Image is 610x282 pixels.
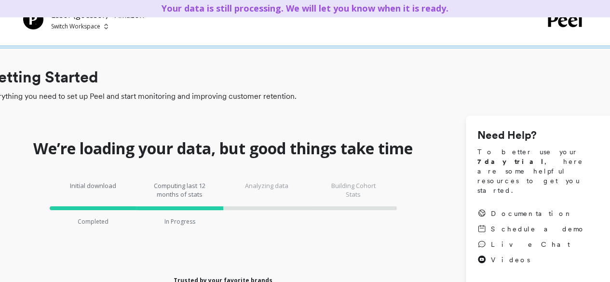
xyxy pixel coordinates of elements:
[33,139,413,158] h1: We’re loading your data, but good things take time
[477,147,609,195] span: To better use your , here are some helpful resources to get you started.
[23,9,43,29] img: Team Profile
[491,255,530,265] span: Videos
[64,181,122,199] p: Initial download
[325,181,382,199] p: Building Cohort Stats
[477,224,585,234] a: Schedule a demo
[104,23,108,30] img: picker
[477,209,585,218] a: Documentation
[491,209,573,218] span: Documentation
[477,158,544,165] strong: 7 day trial
[238,181,296,199] p: Analyzing data
[491,240,570,249] span: Live Chat
[491,224,585,234] span: Schedule a demo
[162,2,448,14] a: Your data is still processing. We will let you know when it is ready.
[78,218,108,226] p: Completed
[51,23,100,30] p: Switch Workspace
[164,218,195,226] p: In Progress
[477,127,609,144] h1: Need Help?
[151,181,209,199] p: Computing last 12 months of stats
[477,255,585,265] a: Videos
